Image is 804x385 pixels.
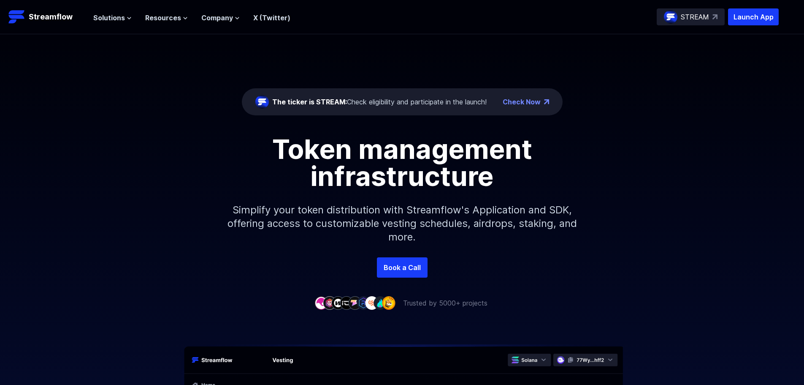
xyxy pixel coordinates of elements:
[314,296,328,309] img: company-1
[93,13,125,23] span: Solutions
[681,12,709,22] p: STREAM
[145,13,188,23] button: Resources
[340,296,353,309] img: company-4
[145,13,181,23] span: Resources
[255,95,269,109] img: streamflow-logo-circle.png
[8,8,25,25] img: Streamflow Logo
[93,13,132,23] button: Solutions
[272,98,347,106] span: The ticker is STREAM:
[212,136,592,190] h1: Token management infrastructure
[221,190,584,257] p: Simplify your token distribution with Streamflow's Application and SDK, offering access to custom...
[544,99,549,104] img: top-right-arrow.png
[365,296,379,309] img: company-7
[29,11,73,23] p: Streamflow
[374,296,387,309] img: company-8
[331,296,345,309] img: company-3
[253,14,290,22] a: X (Twitter)
[323,296,336,309] img: company-2
[348,296,362,309] img: company-5
[712,14,717,19] img: top-right-arrow.svg
[664,10,677,24] img: streamflow-logo-circle.png
[503,97,541,107] a: Check Now
[201,13,233,23] span: Company
[382,296,395,309] img: company-9
[357,296,370,309] img: company-6
[377,257,428,278] a: Book a Call
[201,13,240,23] button: Company
[657,8,725,25] a: STREAM
[403,298,487,308] p: Trusted by 5000+ projects
[272,97,487,107] div: Check eligibility and participate in the launch!
[728,8,779,25] button: Launch App
[8,8,85,25] a: Streamflow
